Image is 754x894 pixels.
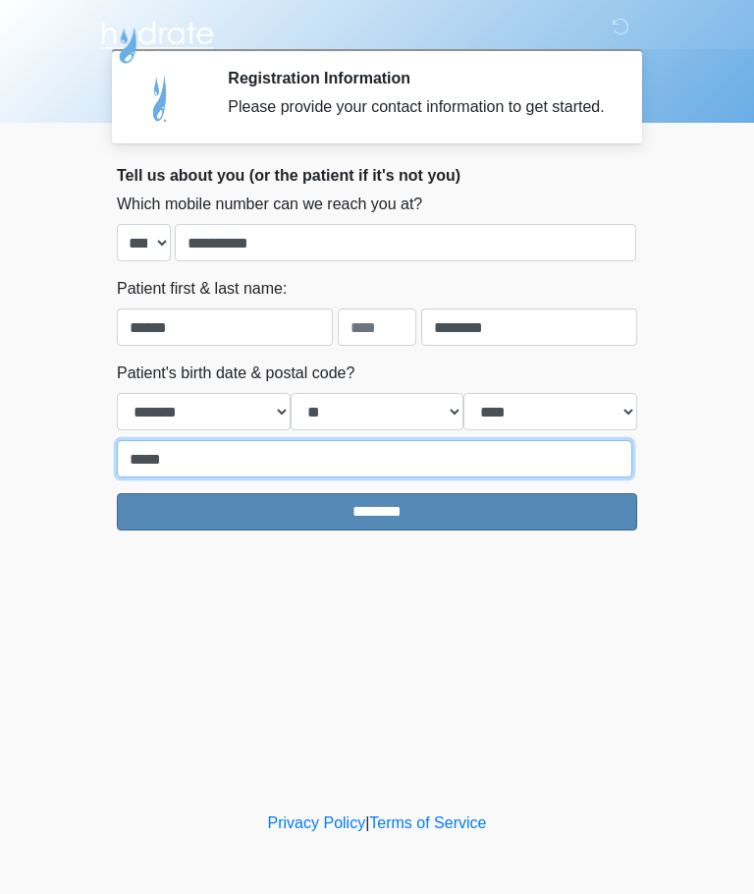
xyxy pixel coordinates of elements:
[97,15,217,65] img: Hydrate IV Bar - Arcadia Logo
[365,814,369,831] a: |
[117,193,422,216] label: Which mobile number can we reach you at?
[369,814,486,831] a: Terms of Service
[268,814,366,831] a: Privacy Policy
[117,166,637,185] h2: Tell us about you (or the patient if it's not you)
[132,69,190,128] img: Agent Avatar
[117,277,287,301] label: Patient first & last name:
[228,95,608,119] div: Please provide your contact information to get started.
[117,362,354,385] label: Patient's birth date & postal code?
